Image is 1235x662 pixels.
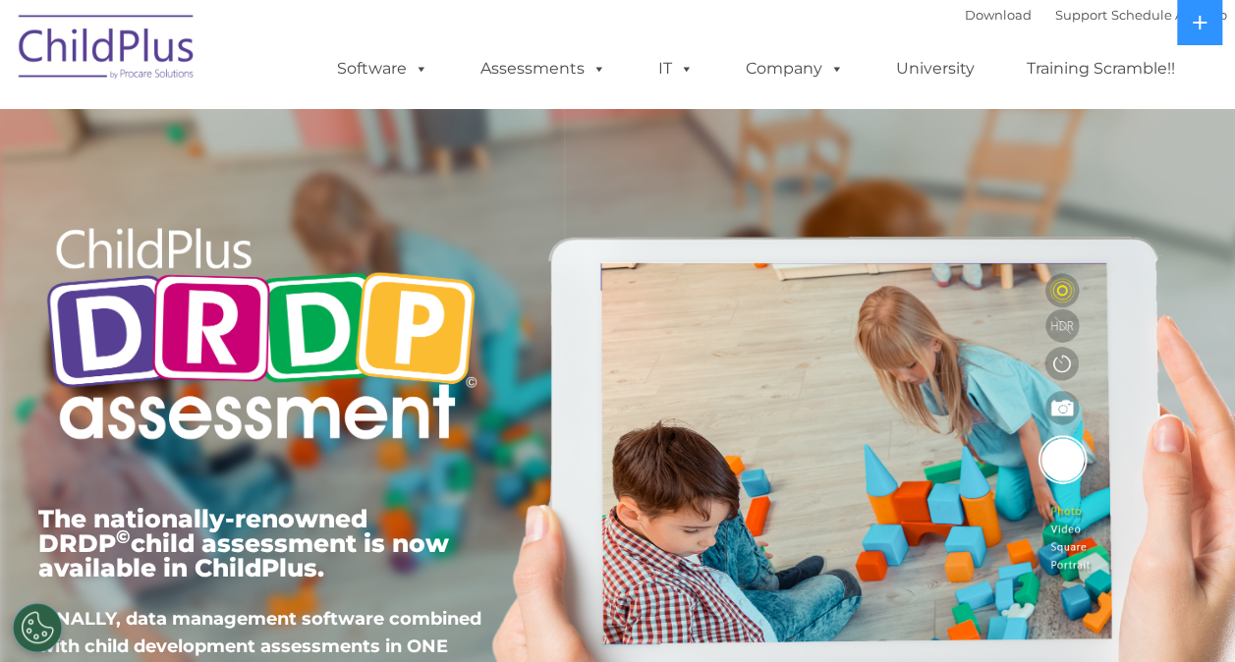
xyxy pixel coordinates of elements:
[13,603,62,652] button: Cookies Settings
[9,1,205,99] img: ChildPlus by Procare Solutions
[965,7,1227,23] font: |
[317,49,448,88] a: Software
[461,49,626,88] a: Assessments
[726,49,864,88] a: Company
[1007,49,1195,88] a: Training Scramble!!
[1055,7,1107,23] a: Support
[876,49,994,88] a: University
[1137,568,1235,662] iframe: Chat Widget
[1111,7,1227,23] a: Schedule A Demo
[116,525,131,548] sup: ©
[639,49,713,88] a: IT
[38,201,484,472] img: Copyright - DRDP Logo Light
[965,7,1032,23] a: Download
[38,504,449,582] span: The nationally-renowned DRDP child assessment is now available in ChildPlus.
